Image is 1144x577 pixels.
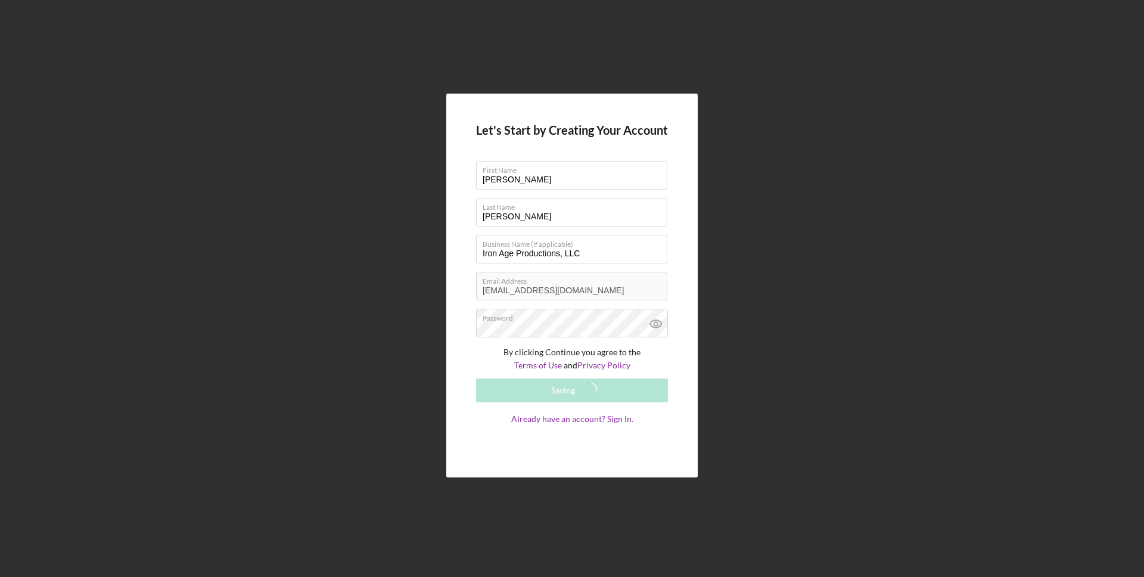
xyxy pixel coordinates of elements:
a: Terms of Use [514,360,562,370]
h4: Let's Start by Creating Your Account [476,123,668,137]
a: Privacy Policy [577,360,630,370]
label: First Name [483,162,667,175]
p: By clicking Continue you agree to the and [476,346,668,373]
label: Last Name [483,198,667,212]
div: Saving [551,379,575,402]
label: Email Address [483,272,667,286]
label: Password [483,309,667,322]
button: Saving [476,379,668,402]
a: Already have an account? Sign In. [476,414,668,448]
label: Business Name (if applicable) [483,235,667,249]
